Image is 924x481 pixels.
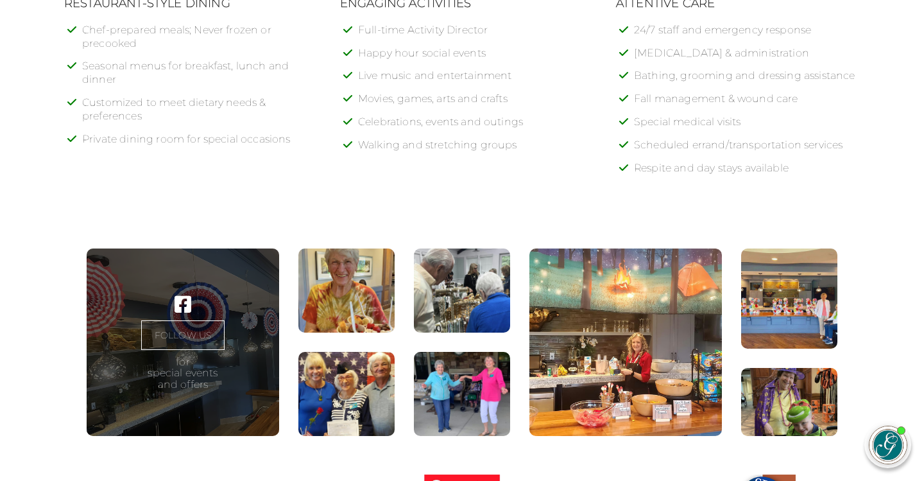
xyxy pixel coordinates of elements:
[358,69,584,92] li: Live music and entertainment
[634,47,860,70] li: [MEDICAL_DATA] & administration
[634,162,860,185] li: Respite and day stays available
[82,24,308,60] li: Chef-prepared meals; Never frozen or precooked
[634,139,860,162] li: Scheduled errand/transportation services
[82,60,308,96] li: Seasonal menus for breakfast, lunch and dinner
[82,133,308,156] li: Private dining room for special occasions
[634,69,860,92] li: Bathing, grooming and dressing assistance
[634,116,860,139] li: Special medical visits
[358,92,584,116] li: Movies, games, arts and crafts
[358,139,584,162] li: Walking and stretching groups
[141,320,225,350] a: FOLLOW US
[670,136,911,409] iframe: iframe
[358,47,584,70] li: Happy hour social events
[175,295,191,314] a: Visit our ' . $platform_name . ' page
[634,92,860,116] li: Fall management & wound care
[358,116,584,139] li: Celebrations, events and outings
[634,24,860,47] li: 24/7 staff and emergency response
[869,426,907,464] img: avatar
[358,24,584,47] li: Full-time Activity Director
[82,96,308,133] li: Customized to meet dietary needs & preferences
[148,356,218,390] p: for special events and offers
